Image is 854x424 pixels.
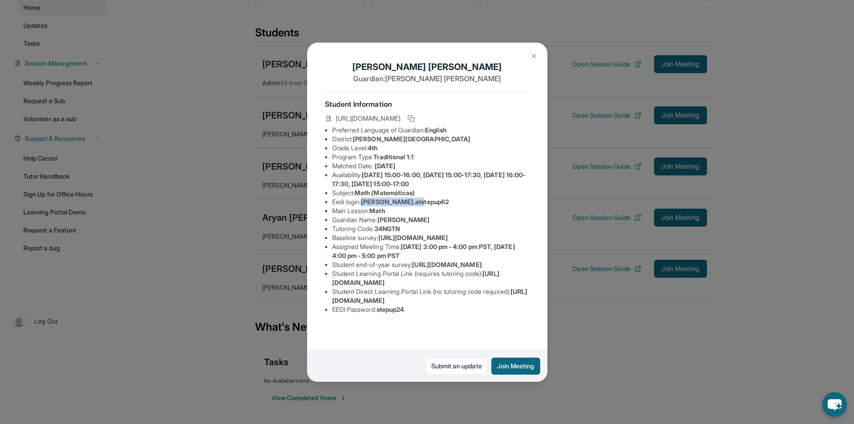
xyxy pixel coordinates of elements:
span: Math [369,207,385,214]
li: Student Learning Portal Link (requires tutoring code) : [332,269,529,287]
button: chat-button [822,392,847,417]
span: Traditional 1:1 [373,153,414,161]
p: Guardian: [PERSON_NAME] [PERSON_NAME] [325,73,529,84]
li: Main Lesson : [332,206,529,215]
span: [PERSON_NAME].atstepup62 [361,198,449,205]
li: Subject : [332,188,529,197]
li: Tutoring Code : [332,224,529,233]
span: [PERSON_NAME][GEOGRAPHIC_DATA] [353,135,470,143]
span: Math (Matemáticas) [355,189,415,197]
li: Assigned Meeting Time : [332,242,529,260]
span: [URL][DOMAIN_NAME] [378,234,448,241]
li: Guardian Name : [332,215,529,224]
button: Copy link [406,113,416,124]
li: Baseline survey : [332,233,529,242]
li: Grade Level: [332,144,529,153]
span: [URL][DOMAIN_NAME] [336,114,400,123]
li: Eedi login : [332,197,529,206]
span: 4th [368,144,377,152]
li: Student Direct Learning Portal Link (no tutoring code required) : [332,287,529,305]
li: District: [332,135,529,144]
span: [DATE] 3:00 pm - 4:00 pm PST, [DATE] 4:00 pm - 5:00 pm PST [332,243,515,259]
li: Program Type: [332,153,529,162]
span: [DATE] [375,162,395,170]
button: Join Meeting [491,358,540,375]
span: stepup24 [377,306,404,313]
li: Matched Date: [332,162,529,170]
span: [URL][DOMAIN_NAME] [412,261,481,268]
h4: Student Information [325,99,529,109]
li: Student end-of-year survey : [332,260,529,269]
li: Preferred Language of Guardian: [332,126,529,135]
span: [PERSON_NAME] [377,216,430,223]
li: Availability: [332,170,529,188]
span: English [425,126,447,134]
li: EEDI Password : [332,305,529,314]
span: [DATE] 15:00-16:00, [DATE] 15:00-17:30, [DATE] 16:00-17:30, [DATE] 15:00-17:00 [332,171,526,188]
a: Submit an update [425,358,488,375]
h1: [PERSON_NAME] [PERSON_NAME] [325,61,529,73]
span: 34NGTN [374,225,400,232]
img: Close Icon [530,52,538,60]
